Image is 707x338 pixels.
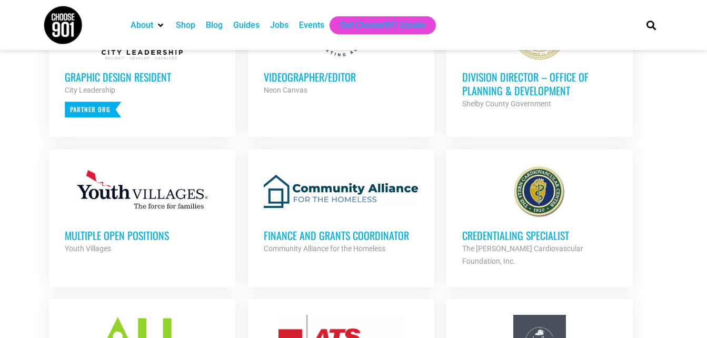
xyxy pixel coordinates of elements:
h3: Credentialing Specialist [462,228,617,242]
h3: Finance and Grants Coordinator [264,228,419,242]
a: Finance and Grants Coordinator Community Alliance for the Homeless [248,150,434,271]
nav: Main nav [125,16,629,34]
h3: Graphic Design Resident [65,70,220,84]
div: About [125,16,171,34]
strong: Shelby County Government [462,100,551,108]
a: Credentialing Specialist The [PERSON_NAME] Cardiovascular Foundation, Inc. [446,150,633,283]
a: Jobs [270,19,288,32]
a: Multiple Open Positions Youth Villages [49,150,235,271]
h3: Division Director – Office of Planning & Development [462,70,617,97]
p: Partner Org [65,102,121,117]
a: Get Choose901 Emails [340,19,425,32]
strong: City Leadership [65,86,115,94]
strong: The [PERSON_NAME] Cardiovascular Foundation, Inc. [462,244,583,265]
a: Events [299,19,324,32]
strong: Community Alliance for the Homeless [264,244,385,253]
a: Guides [233,19,260,32]
h3: Multiple Open Positions [65,228,220,242]
h3: Videographer/Editor [264,70,419,84]
a: Blog [206,19,223,32]
strong: Youth Villages [65,244,111,253]
strong: Neon Canvas [264,86,307,94]
a: Shop [176,19,195,32]
div: Search [642,16,660,34]
a: About [131,19,153,32]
